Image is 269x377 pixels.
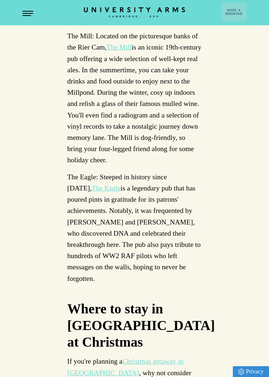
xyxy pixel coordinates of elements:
[67,171,202,284] p: The Eagle: Steeped in history since [DATE], is a legendary pub that has poured pints in gratitude...
[92,184,121,192] a: The Eagle
[226,8,243,16] span: Make a Booking
[221,3,247,21] button: Make a BookingArrow icon
[84,7,185,18] a: Home
[238,369,244,375] img: Privacy
[67,357,183,376] a: Christmas getaway in [GEOGRAPHIC_DATA]
[67,301,215,350] strong: Where to stay in [GEOGRAPHIC_DATA] at Christmas
[22,11,33,17] button: Open Menu
[67,30,202,166] p: The Mill: Located on the picturesque banks of the Rier Cam, is an iconic 19th-century pub offerin...
[233,366,269,377] a: Privacy
[107,43,132,51] a: The Mill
